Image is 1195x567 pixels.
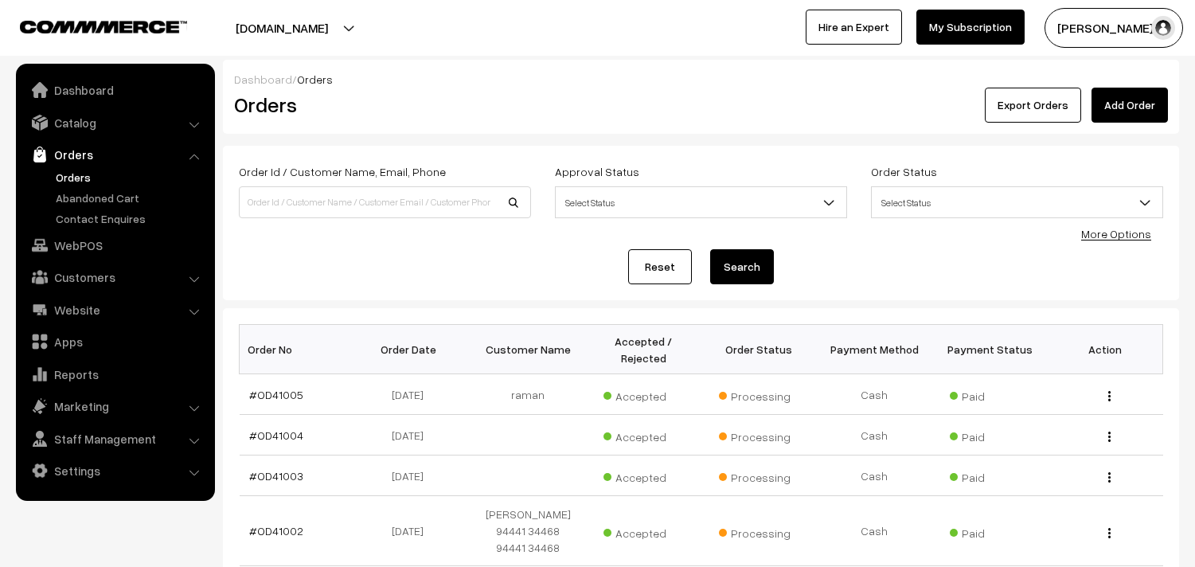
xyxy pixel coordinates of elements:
input: Order Id / Customer Name / Customer Email / Customer Phone [239,186,531,218]
label: Order Id / Customer Name, Email, Phone [239,163,446,180]
div: / [234,71,1168,88]
a: Add Order [1092,88,1168,123]
a: #OD41003 [249,469,303,483]
td: Cash [817,374,932,415]
span: Select Status [555,186,847,218]
th: Order Date [355,325,471,374]
button: Export Orders [985,88,1081,123]
img: Menu [1108,432,1111,442]
a: Reset [628,249,692,284]
a: Marketing [20,392,209,420]
td: [DATE] [355,374,471,415]
span: Paid [950,521,1029,542]
img: Menu [1108,472,1111,483]
td: [DATE] [355,415,471,456]
td: [PERSON_NAME] 94441 34468 94441 34468 [471,496,586,566]
button: [PERSON_NAME] s… [1045,8,1183,48]
a: #OD41004 [249,428,303,442]
img: COMMMERCE [20,21,187,33]
th: Accepted / Rejected [586,325,701,374]
button: [DOMAIN_NAME] [180,8,384,48]
img: user [1151,16,1175,40]
a: #OD41002 [249,524,303,538]
a: Apps [20,327,209,356]
img: Menu [1108,528,1111,538]
th: Payment Method [817,325,932,374]
label: Order Status [871,163,937,180]
a: Catalog [20,108,209,137]
a: Contact Enquires [52,210,209,227]
td: raman [471,374,586,415]
a: More Options [1081,227,1151,240]
label: Approval Status [555,163,639,180]
a: Hire an Expert [806,10,902,45]
span: Processing [719,424,799,445]
td: [DATE] [355,496,471,566]
span: Paid [950,424,1029,445]
a: COMMMERCE [20,16,159,35]
td: Cash [817,415,932,456]
a: #OD41005 [249,388,303,401]
h2: Orders [234,92,529,117]
a: WebPOS [20,231,209,260]
span: Paid [950,465,1029,486]
a: Reports [20,360,209,389]
span: Select Status [556,189,846,217]
td: Cash [817,456,932,496]
span: Select Status [872,189,1162,217]
span: Accepted [603,384,683,405]
span: Accepted [603,424,683,445]
span: Accepted [603,521,683,542]
th: Payment Status [932,325,1048,374]
span: Orders [297,72,333,86]
a: Orders [52,169,209,186]
a: Dashboard [20,76,209,104]
a: Orders [20,140,209,169]
span: Accepted [603,465,683,486]
th: Customer Name [471,325,586,374]
span: Processing [719,384,799,405]
a: Abandoned Cart [52,190,209,206]
span: Paid [950,384,1029,405]
img: Menu [1108,391,1111,401]
th: Order Status [701,325,817,374]
td: [DATE] [355,456,471,496]
a: Website [20,295,209,324]
a: Customers [20,263,209,291]
td: Cash [817,496,932,566]
a: Dashboard [234,72,292,86]
a: Settings [20,456,209,485]
th: Action [1048,325,1163,374]
span: Select Status [871,186,1163,218]
th: Order No [240,325,355,374]
a: Staff Management [20,424,209,453]
button: Search [710,249,774,284]
span: Processing [719,465,799,486]
a: My Subscription [916,10,1025,45]
span: Processing [719,521,799,542]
